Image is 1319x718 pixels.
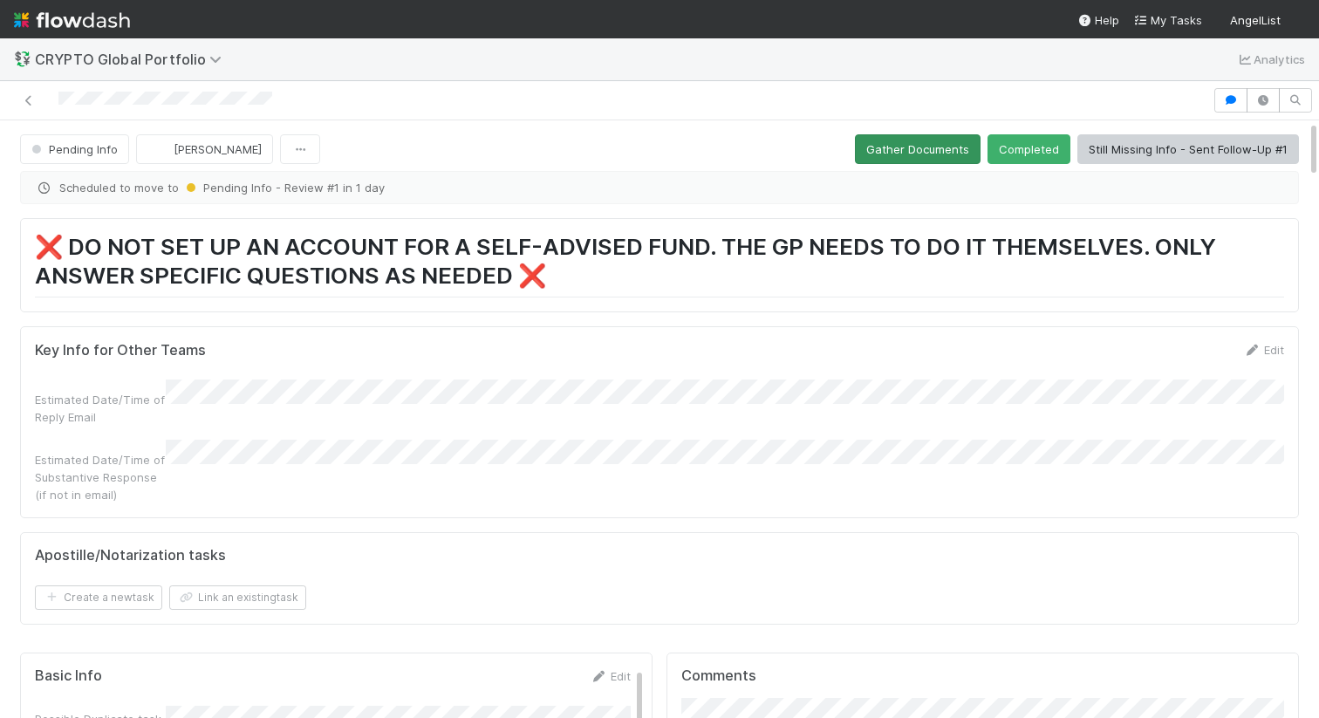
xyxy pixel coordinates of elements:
[35,547,226,564] h5: Apostille/Notarization tasks
[1230,13,1281,27] span: AngelList
[1288,12,1305,30] img: avatar_c584de82-e924-47af-9431-5c284c40472a.png
[1077,11,1119,29] div: Help
[35,342,206,359] h5: Key Info for Other Teams
[988,134,1070,164] button: Completed
[1133,11,1202,29] a: My Tasks
[35,233,1284,297] h1: ❌ DO NOT SET UP AN ACCOUNT FOR A SELF-ADVISED FUND. THE GP NEEDS TO DO IT THEMSELVES. ONLY ANSWER...
[1236,49,1305,70] a: Analytics
[182,181,339,195] span: Pending Info - Review #1
[1133,13,1202,27] span: My Tasks
[35,667,102,685] h5: Basic Info
[1077,134,1299,164] button: Still Missing Info - Sent Follow-Up #1
[174,142,262,156] span: [PERSON_NAME]
[14,5,130,35] img: logo-inverted-e16ddd16eac7371096b0.svg
[855,134,981,164] button: Gather Documents
[169,585,306,610] button: Link an existingtask
[1243,343,1284,357] a: Edit
[35,451,166,503] div: Estimated Date/Time of Substantive Response (if not in email)
[35,585,162,610] button: Create a newtask
[35,51,230,68] span: CRYPTO Global Portfolio
[151,140,168,158] img: avatar_c584de82-e924-47af-9431-5c284c40472a.png
[136,134,273,164] button: [PERSON_NAME]
[681,667,1284,685] h5: Comments
[35,391,166,426] div: Estimated Date/Time of Reply Email
[590,669,631,683] a: Edit
[35,179,1284,196] span: Scheduled to move to in 1 day
[14,51,31,66] span: 💱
